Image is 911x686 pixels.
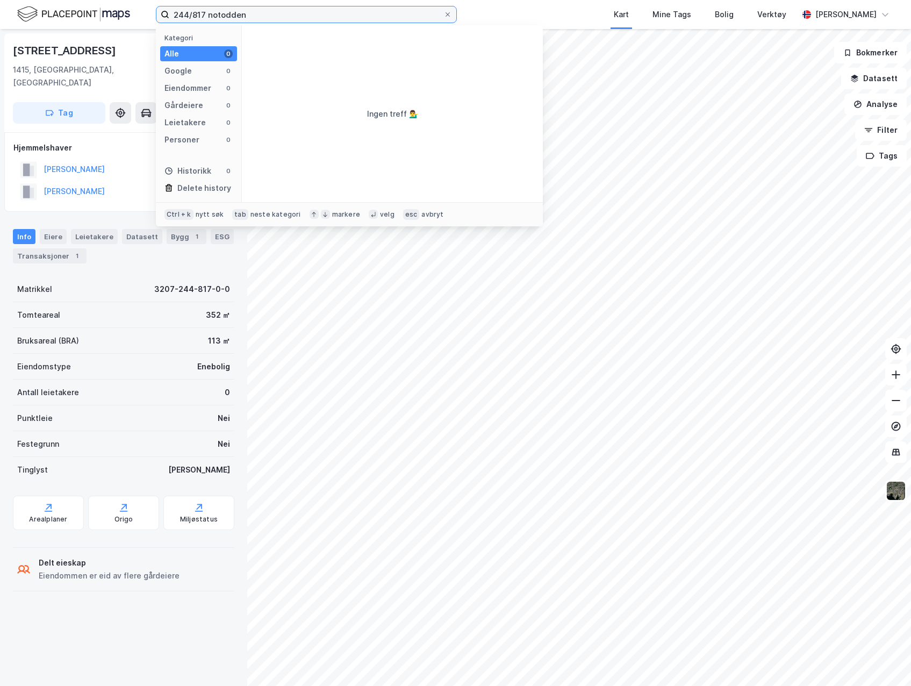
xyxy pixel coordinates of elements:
[13,141,234,154] div: Hjemmelshaver
[206,309,230,321] div: 352 ㎡
[224,49,233,58] div: 0
[17,386,79,399] div: Antall leietakere
[177,182,231,195] div: Delete history
[180,515,218,524] div: Miljøstatus
[815,8,877,21] div: [PERSON_NAME]
[164,47,179,60] div: Alle
[154,283,230,296] div: 3207-244-817-0-0
[168,463,230,476] div: [PERSON_NAME]
[224,84,233,92] div: 0
[167,229,206,244] div: Bygg
[169,6,443,23] input: Søk på adresse, matrikkel, gårdeiere, leietakere eller personer
[17,309,60,321] div: Tomteareal
[855,119,907,141] button: Filter
[39,569,180,582] div: Eiendommen er eid av flere gårdeiere
[17,334,79,347] div: Bruksareal (BRA)
[224,167,233,175] div: 0
[224,118,233,127] div: 0
[191,231,202,242] div: 1
[13,63,166,89] div: 1415, [GEOGRAPHIC_DATA], [GEOGRAPHIC_DATA]
[380,210,394,219] div: velg
[164,65,192,77] div: Google
[17,463,48,476] div: Tinglyst
[886,481,906,501] img: 9k=
[844,94,907,115] button: Analyse
[13,248,87,263] div: Transaksjoner
[224,135,233,144] div: 0
[614,8,629,21] div: Kart
[17,5,130,24] img: logo.f888ab2527a4732fd821a326f86c7f29.svg
[13,42,118,59] div: [STREET_ADDRESS]
[757,8,786,21] div: Verktøy
[13,102,105,124] button: Tag
[39,556,180,569] div: Delt eieskap
[715,8,734,21] div: Bolig
[164,82,211,95] div: Eiendommer
[13,229,35,244] div: Info
[224,101,233,110] div: 0
[17,283,52,296] div: Matrikkel
[17,412,53,425] div: Punktleie
[250,210,301,219] div: neste kategori
[652,8,691,21] div: Mine Tags
[421,210,443,219] div: avbryt
[218,412,230,425] div: Nei
[857,634,911,686] iframe: Chat Widget
[164,99,203,112] div: Gårdeiere
[114,515,133,524] div: Origo
[164,209,193,220] div: Ctrl + k
[197,360,230,373] div: Enebolig
[224,67,233,75] div: 0
[164,165,211,177] div: Historikk
[17,438,59,451] div: Festegrunn
[71,251,82,261] div: 1
[332,210,360,219] div: markere
[122,229,162,244] div: Datasett
[211,229,234,244] div: ESG
[225,386,230,399] div: 0
[232,209,248,220] div: tab
[164,133,199,146] div: Personer
[196,210,224,219] div: nytt søk
[71,229,118,244] div: Leietakere
[17,360,71,373] div: Eiendomstype
[403,209,420,220] div: esc
[834,42,907,63] button: Bokmerker
[208,334,230,347] div: 113 ㎡
[857,145,907,167] button: Tags
[164,116,206,129] div: Leietakere
[841,68,907,89] button: Datasett
[218,438,230,451] div: Nei
[29,515,67,524] div: Arealplaner
[164,34,237,42] div: Kategori
[367,108,418,120] div: Ingen treff 💁‍♂️
[40,229,67,244] div: Eiere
